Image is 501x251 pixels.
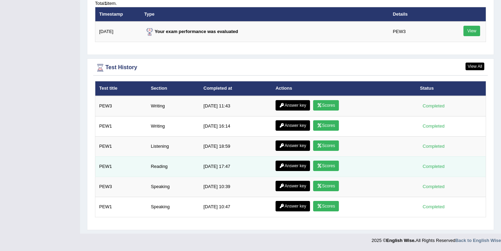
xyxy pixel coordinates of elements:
div: Completed [420,143,447,150]
a: Scores [313,181,339,191]
strong: English Wise. [386,238,415,243]
a: Scores [313,161,339,171]
td: [DATE] 18:59 [200,136,272,156]
a: Answer key [276,161,310,171]
a: Answer key [276,120,310,131]
div: Test History [95,63,486,73]
td: Listening [147,136,199,156]
th: Completed at [200,81,272,96]
a: Answer key [276,140,310,151]
td: Speaking [147,177,199,197]
td: [DATE] [95,22,141,42]
td: [DATE] 16:14 [200,116,272,136]
td: [DATE] 11:43 [200,96,272,116]
div: Completed [420,122,447,130]
div: Completed [420,203,447,210]
a: Scores [313,140,339,151]
a: Answer key [276,100,310,111]
td: [DATE] 10:39 [200,177,272,197]
td: [DATE] 10:47 [200,197,272,217]
a: Scores [313,100,339,111]
th: Actions [272,81,416,96]
td: PEW1 [95,197,147,217]
a: View [463,26,480,36]
th: Status [416,81,486,96]
th: Type [141,7,389,22]
td: Speaking [147,197,199,217]
a: Answer key [276,181,310,191]
td: PEW1 [95,116,147,136]
a: Scores [313,120,339,131]
td: PEW3 [95,96,147,116]
th: Section [147,81,199,96]
td: PEW3 [389,22,444,42]
th: Test title [95,81,147,96]
a: Scores [313,201,339,211]
td: Reading [147,156,199,177]
a: Back to English Wise [455,238,501,243]
td: PEW1 [95,136,147,156]
td: PEW1 [95,156,147,177]
td: Writing [147,96,199,116]
th: Details [389,7,444,22]
a: View All [466,63,484,70]
div: 2025 © All Rights Reserved [372,234,501,244]
div: Completed [420,183,447,190]
th: Timestamp [95,7,141,22]
a: Answer key [276,201,310,211]
td: [DATE] 17:47 [200,156,272,177]
strong: Your exam performance was evaluated [144,29,238,34]
div: Completed [420,102,447,110]
div: Completed [420,163,447,170]
td: PEW3 [95,177,147,197]
b: 1 [104,1,107,6]
td: Writing [147,116,199,136]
